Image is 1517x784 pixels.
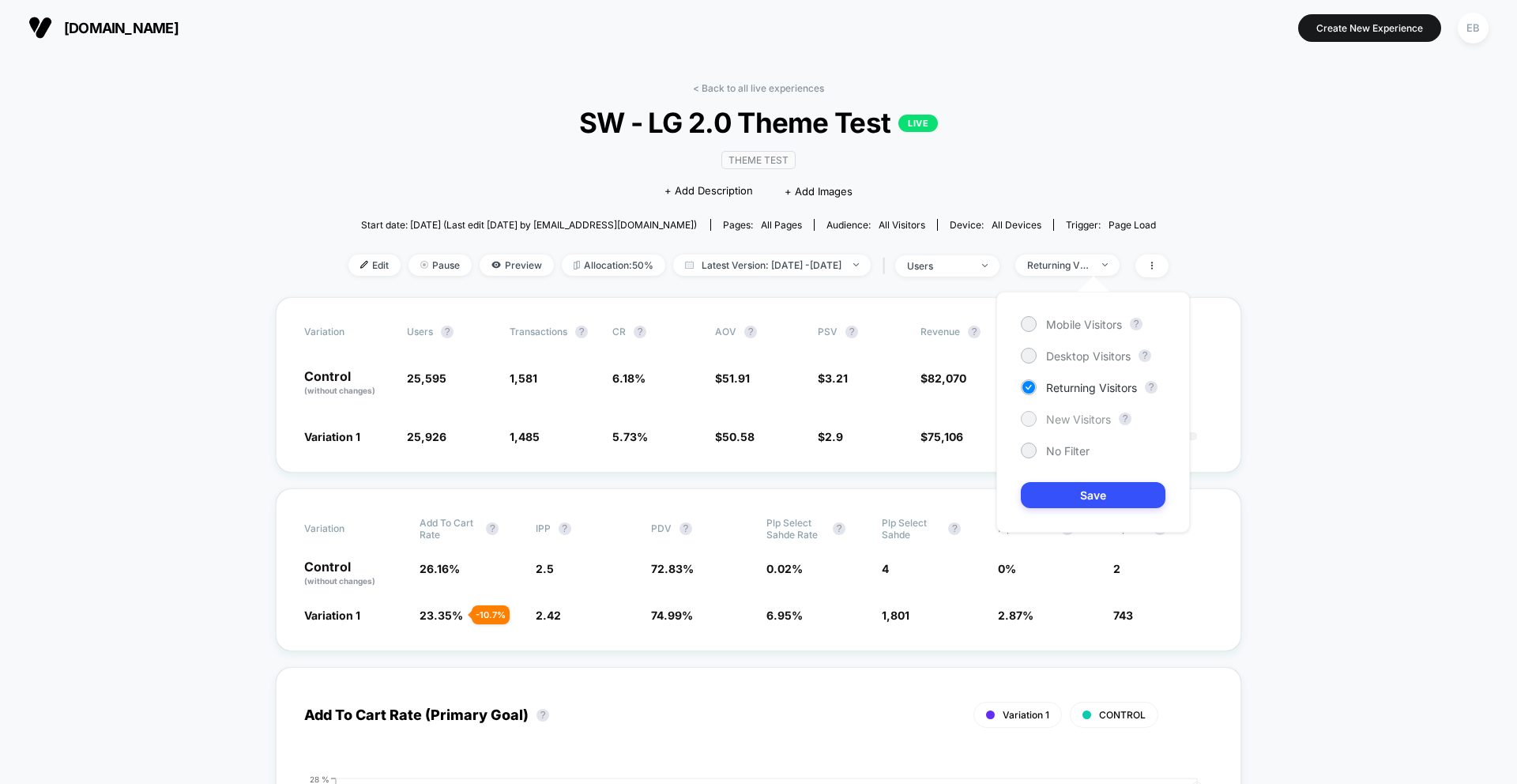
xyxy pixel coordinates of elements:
[1046,349,1131,363] span: Desktop Visitors
[992,219,1041,231] span: all devices
[510,430,540,443] span: 1,485
[998,609,1033,622] span: 2.87 %
[472,605,510,624] div: - 10.7 %
[825,371,848,385] span: 3.21
[818,326,838,337] span: PSV
[853,263,859,266] img: end
[1066,219,1156,231] div: Trigger:
[304,609,360,622] span: Variation 1
[310,774,329,783] tspan: 28 %
[634,326,646,338] button: ?
[510,326,567,337] span: Transactions
[1102,263,1108,266] img: end
[879,219,925,231] span: All Visitors
[407,326,433,337] span: users
[1113,609,1133,622] span: 743
[948,522,961,535] button: ?
[721,151,796,169] span: Theme Test
[826,219,925,231] div: Audience:
[818,430,843,443] span: $
[898,115,938,132] p: LIVE
[920,371,966,385] span: $
[612,371,646,385] span: 6.18 %
[536,522,551,534] span: IPP
[486,522,499,535] button: ?
[1298,14,1441,42] button: Create New Experience
[882,562,889,575] span: 4
[1027,259,1090,271] div: Returning Visitors
[879,254,895,277] span: |
[304,430,360,443] span: Variation 1
[651,609,693,622] span: 74.99 %
[664,183,753,199] span: + Add Description
[612,430,648,443] span: 5.73 %
[1453,12,1493,44] button: EB
[937,219,1053,231] span: Device:
[304,560,404,587] p: Control
[304,576,375,586] span: (without changes)
[407,430,446,443] span: 25,926
[1021,482,1165,508] button: Save
[651,522,672,534] span: PDV
[510,371,537,385] span: 1,581
[1099,709,1146,721] span: CONTROL
[304,517,391,541] span: Variation
[420,517,478,541] span: Add To Cart Rate
[968,326,981,338] button: ?
[928,430,963,443] span: 75,106
[882,609,909,622] span: 1,801
[766,609,803,622] span: 6.95 %
[1046,413,1111,426] span: New Visitors
[420,261,428,269] img: end
[28,16,52,40] img: Visually logo
[785,185,853,198] span: + Add Images
[818,371,848,385] span: $
[64,20,179,36] span: [DOMAIN_NAME]
[761,219,802,231] span: all pages
[723,219,802,231] div: Pages:
[1046,444,1090,458] span: No Filter
[998,562,1016,575] span: 0 %
[715,371,750,385] span: $
[536,609,561,622] span: 2.42
[420,562,460,575] span: 26.16 %
[1145,381,1158,394] button: ?
[722,430,755,443] span: 50.58
[408,254,472,276] span: Pause
[420,609,463,622] span: 23.35 %
[24,15,183,40] button: [DOMAIN_NAME]
[722,371,750,385] span: 51.91
[304,370,391,397] p: Control
[715,326,736,337] span: AOV
[480,254,554,276] span: Preview
[825,430,843,443] span: 2.9
[882,517,940,541] span: Plp Select Sahde
[928,371,966,385] span: 82,070
[559,522,571,535] button: ?
[920,326,960,337] span: Revenue
[845,326,858,338] button: ?
[441,326,454,338] button: ?
[1139,349,1151,362] button: ?
[304,326,391,338] span: Variation
[685,261,694,269] img: calendar
[651,562,694,575] span: 72.83 %
[361,219,697,231] span: Start date: [DATE] (Last edit [DATE] by [EMAIL_ADDRESS][DOMAIN_NAME])
[1458,13,1489,43] div: EB
[1119,413,1131,425] button: ?
[1046,318,1122,331] span: Mobile Visitors
[390,106,1127,139] span: SW - LG 2.0 Theme Test
[304,386,375,395] span: (without changes)
[536,562,554,575] span: 2.5
[1130,318,1142,330] button: ?
[575,326,588,338] button: ?
[833,522,845,535] button: ?
[693,82,824,94] a: < Back to all live experiences
[1003,709,1049,721] span: Variation 1
[679,522,692,535] button: ?
[920,430,963,443] span: $
[360,261,368,269] img: edit
[982,264,988,267] img: end
[348,254,401,276] span: Edit
[1109,219,1156,231] span: Page Load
